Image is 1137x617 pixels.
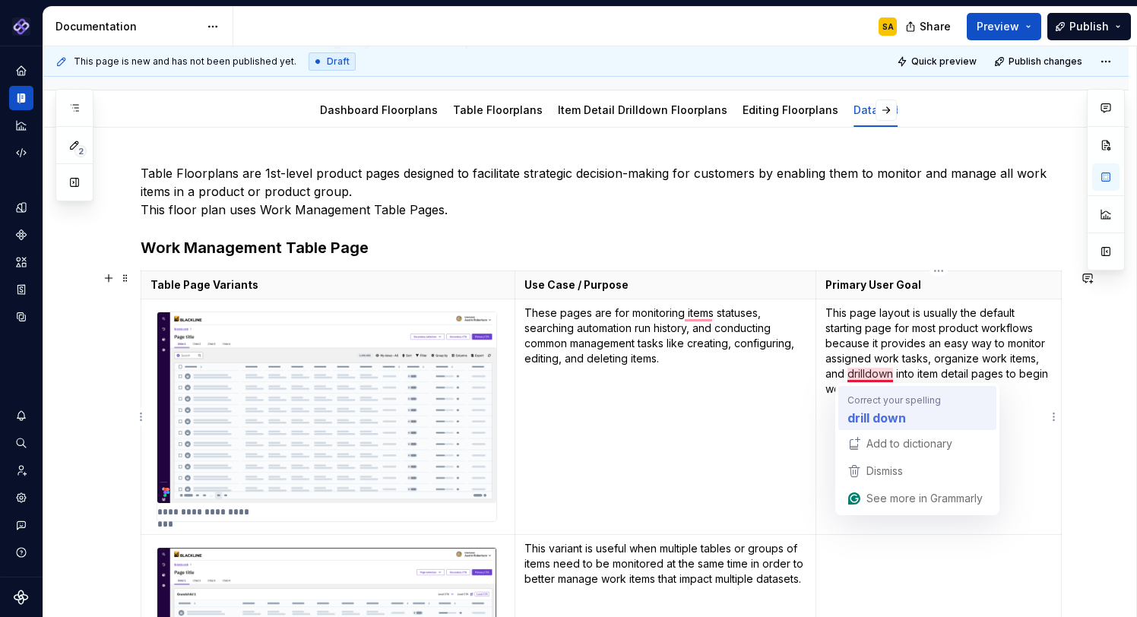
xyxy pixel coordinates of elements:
[9,141,33,165] a: Code automation
[9,223,33,247] a: Components
[9,86,33,110] a: Documentation
[524,541,806,587] p: This variant is useful when multiple tables or groups of items need to be monitored at the same t...
[524,305,806,366] p: These pages are for monitoring items statuses, searching automation run history, and conducting c...
[847,93,965,125] div: Data Table Variants
[9,250,33,274] a: Assets
[9,458,33,483] a: Invite team
[55,19,199,34] div: Documentation
[9,305,33,329] a: Data sources
[1069,19,1109,34] span: Publish
[327,55,350,68] span: Draft
[141,237,1068,258] h3: Work Management Table Page
[14,590,29,605] svg: Supernova Logo
[882,21,894,33] div: SA
[736,93,844,125] div: Editing Floorplans
[9,195,33,220] a: Design tokens
[9,277,33,302] a: Storybook stories
[558,103,727,116] a: Item Detail Drilldown Floorplans
[9,431,33,455] button: Search ⌘K
[977,19,1019,34] span: Preview
[447,93,549,125] div: Table Floorplans
[12,17,30,36] img: 2ea59a0b-fef9-4013-8350-748cea000017.png
[892,51,983,72] button: Quick preview
[9,113,33,138] a: Analytics
[524,277,806,293] p: Use Case / Purpose
[141,164,1068,219] p: Table Floorplans are 1st-level product pages designed to facilitate strategic decision-making for...
[320,103,438,116] a: Dashboard Floorplans
[453,103,543,116] a: Table Floorplans
[825,305,1052,397] p: This page layout is usually the default starting page for most product workflows because it provi...
[1009,55,1082,68] span: Publish changes
[9,486,33,510] a: Settings
[1047,13,1131,40] button: Publish
[967,13,1041,40] button: Preview
[552,93,733,125] div: Item Detail Drilldown Floorplans
[150,277,505,293] p: Table Page Variants
[74,55,296,68] span: This page is new and has not been published yet.
[825,277,1052,293] p: Primary User Goal
[9,403,33,428] button: Notifications
[9,59,33,83] a: Home
[898,13,961,40] button: Share
[314,93,444,125] div: Dashboard Floorplans
[990,51,1089,72] button: Publish changes
[743,103,838,116] a: Editing Floorplans
[157,312,496,503] img: 00560566-a800-4ba9-a54a-1294204dc21d.png
[920,19,951,34] span: Share
[911,55,977,68] span: Quick preview
[854,103,959,116] a: Data Table Variants
[74,145,87,157] span: 2
[9,513,33,537] button: Contact support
